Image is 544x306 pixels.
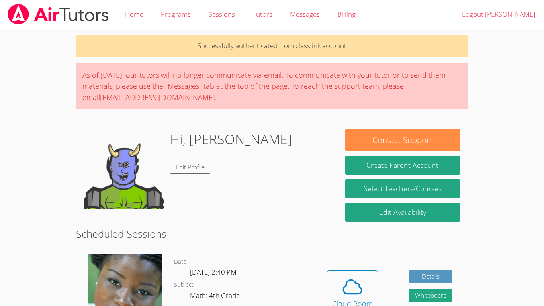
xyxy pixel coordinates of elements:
dt: Subject [174,280,194,290]
a: Edit Profile [170,161,211,174]
button: Whiteboard [409,289,453,302]
span: [DATE] 2:40 PM [190,267,237,277]
a: Details [409,270,453,283]
p: Successfully authenticated from classlink account [76,35,468,57]
button: Contact Support [345,129,460,151]
img: default.png [84,129,164,209]
button: Create Parent Account [345,156,460,175]
a: Edit Availability [345,203,460,222]
h1: Hi, [PERSON_NAME] [170,129,292,149]
dt: Date [174,257,186,267]
img: airtutors_banner-c4298cdbf04f3fff15de1276eac7730deb9818008684d7c2e4769d2f7ddbe033.png [7,4,110,24]
dd: Math: 4th Grade [190,290,241,304]
span: Messages [290,10,320,19]
h2: Scheduled Sessions [76,226,468,241]
div: As of [DATE], our tutors will no longer communicate via email. To communicate with your tutor or ... [76,63,468,109]
a: Select Teachers/Courses [345,179,460,198]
